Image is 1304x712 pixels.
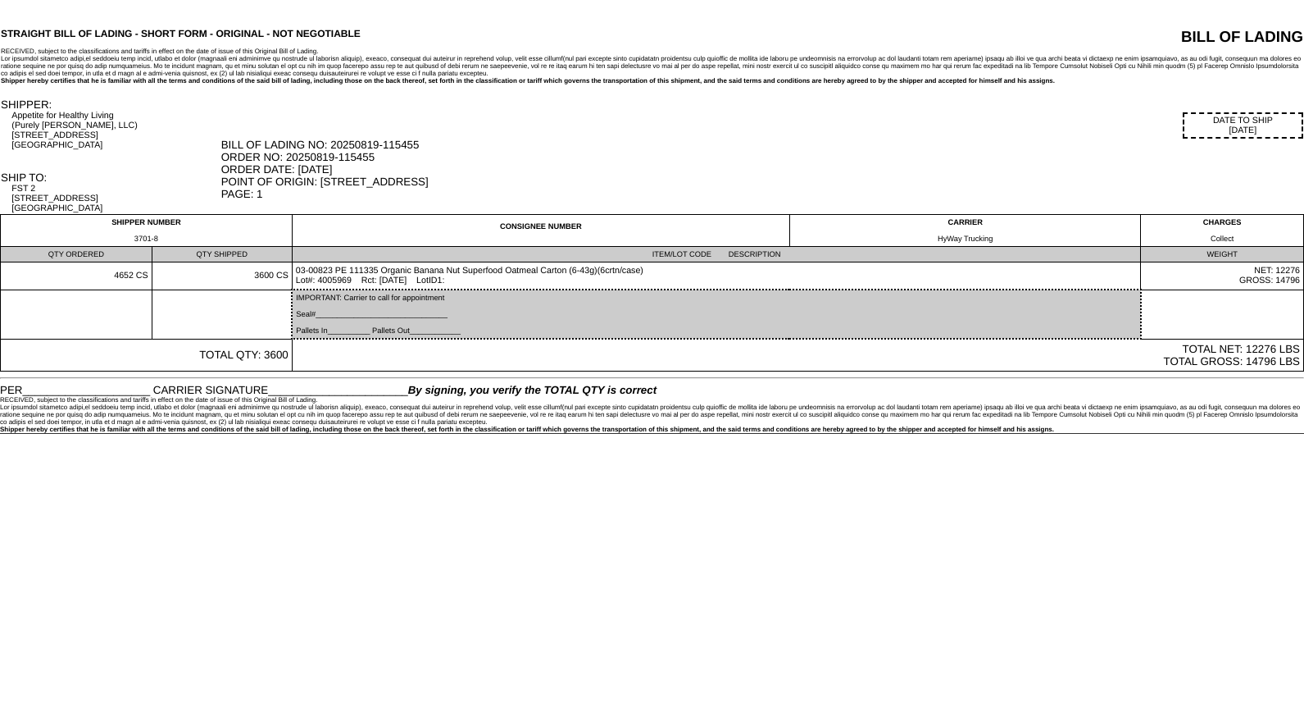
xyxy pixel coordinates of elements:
div: Collect [1144,235,1300,243]
td: ITEM/LOT CODE DESCRIPTION [292,247,1141,262]
td: 4652 CS [1,262,152,290]
div: BILL OF LADING NO: 20250819-115455 ORDER NO: 20250819-115455 ORDER DATE: [DATE] POINT OF ORIGIN: ... [221,139,1303,200]
div: Shipper hereby certifies that he is familiar with all the terms and conditions of the said bill o... [1,77,1303,84]
td: QTY ORDERED [1,247,152,262]
td: 03-00823 PE 111335 Organic Banana Nut Superfood Oatmeal Carton (6-43g)(6crtn/case) Lot#: 4005969 ... [292,262,1141,290]
td: CARRIER [789,215,1140,247]
td: TOTAL NET: 12276 LBS TOTAL GROSS: 14796 LBS [292,339,1303,372]
td: WEIGHT [1141,247,1304,262]
div: DATE TO SHIP [DATE] [1183,112,1303,139]
td: CONSIGNEE NUMBER [292,215,789,247]
span: By signing, you verify the TOTAL QTY is correct [408,384,657,396]
div: SHIP TO: [1,171,220,184]
td: 3600 CS [152,262,292,290]
td: SHIPPER NUMBER [1,215,293,247]
td: TOTAL QTY: 3600 [1,339,293,372]
div: Appetite for Healthy Living (Purely [PERSON_NAME], LLC) [STREET_ADDRESS] [GEOGRAPHIC_DATA] [11,111,219,150]
div: SHIPPER: [1,98,220,111]
td: IMPORTANT: Carrier to call for appointment Seal#_______________________________ Pallets In_______... [292,290,1141,339]
td: CHARGES [1141,215,1304,247]
td: QTY SHIPPED [152,247,292,262]
div: FST 2 [STREET_ADDRESS] [GEOGRAPHIC_DATA] [11,184,219,213]
div: 3701-8 [4,235,289,243]
div: HyWay Trucking [793,235,1137,243]
td: NET: 12276 GROSS: 14796 [1141,262,1304,290]
div: BILL OF LADING [956,28,1303,46]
